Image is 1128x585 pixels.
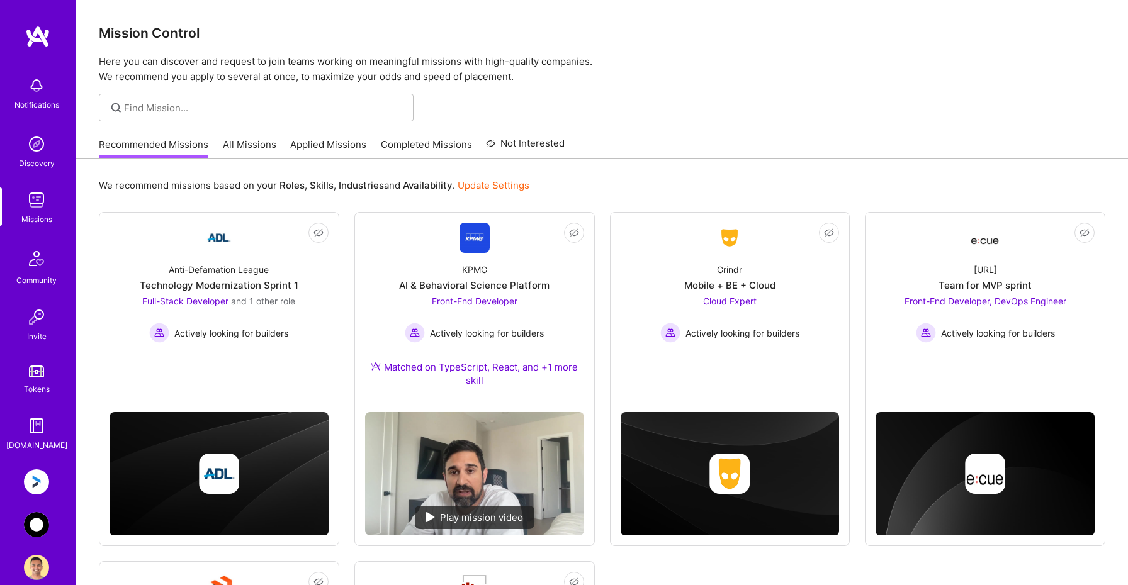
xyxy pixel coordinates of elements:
img: Company logo [965,454,1005,494]
img: Community [21,243,52,274]
img: discovery [24,131,49,157]
i: icon EyeClosed [824,228,834,238]
span: and 1 other role [231,296,295,306]
img: cover [621,412,840,536]
div: Grindr [717,263,742,276]
div: Discovery [19,157,55,170]
div: KPMG [462,263,487,276]
h3: Mission Control [99,25,1105,41]
img: logo [25,25,50,48]
div: [URL] [974,263,997,276]
img: Ateam Purple Icon [371,361,381,371]
div: Technology Modernization Sprint 1 [140,279,298,292]
div: Missions [21,213,52,226]
div: [DOMAIN_NAME] [6,438,67,452]
span: Front-End Developer, DevOps Engineer [905,296,1066,306]
img: tokens [29,365,44,377]
a: Company Logo[URL]Team for MVP sprintFront-End Developer, DevOps Engineer Actively looking for bui... [876,223,1095,374]
span: Full-Stack Developer [142,296,228,306]
b: Roles [279,179,305,191]
b: Industries [339,179,384,191]
i: icon EyeClosed [313,228,324,238]
div: Matched on TypeScript, React, and +1 more skill [365,360,584,387]
img: Anguleris: BIMsmart AI MVP [24,469,49,494]
a: Anguleris: BIMsmart AI MVP [21,469,52,494]
img: Actively looking for builders [660,323,680,343]
div: Team for MVP sprint [939,279,1032,292]
div: Tokens [24,382,50,396]
a: Recommended Missions [99,138,208,159]
img: play [426,512,435,522]
img: Company logo [709,454,750,494]
a: Update Settings [458,179,529,191]
div: AI & Behavioral Science Platform [399,279,550,292]
img: AnyTeam: Team for AI-Powered Sales Platform [24,512,49,537]
img: Actively looking for builders [149,323,169,343]
img: User Avatar [24,555,49,580]
span: Front-End Developer [432,296,517,306]
img: bell [24,73,49,98]
a: Not Interested [486,136,565,159]
img: cover [876,412,1095,536]
div: Notifications [14,98,59,111]
a: Completed Missions [381,138,472,159]
i: icon SearchGrey [109,101,123,115]
div: Community [16,274,57,287]
a: Company LogoAnti-Defamation LeagueTechnology Modernization Sprint 1Full-Stack Developer and 1 oth... [110,223,329,374]
b: Skills [310,179,334,191]
i: icon EyeClosed [1080,228,1090,238]
span: Actively looking for builders [430,326,544,340]
span: Actively looking for builders [941,326,1055,340]
p: Here you can discover and request to join teams working on meaningful missions with high-quality ... [99,54,1105,84]
img: Company Logo [204,223,234,253]
a: Company LogoKPMGAI & Behavioral Science PlatformFront-End Developer Actively looking for builders... [365,223,584,402]
input: Find Mission... [124,101,404,114]
a: AnyTeam: Team for AI-Powered Sales Platform [21,512,52,537]
img: cover [110,412,329,536]
span: Actively looking for builders [174,326,288,340]
img: guide book [24,413,49,438]
img: Company Logo [714,226,745,249]
div: Play mission video [415,506,534,529]
p: We recommend missions based on your , , and . [99,179,529,192]
img: Invite [24,304,49,330]
div: Mobile + BE + Cloud [684,279,775,292]
a: User Avatar [21,555,52,580]
span: Actively looking for builders [685,326,799,340]
a: Company LogoGrindrMobile + BE + CloudCloud Expert Actively looking for buildersActively looking f... [621,223,840,374]
img: Company logo [199,454,239,494]
img: Actively looking for builders [405,323,425,343]
i: icon EyeClosed [569,228,579,238]
img: Actively looking for builders [916,323,936,343]
img: No Mission [365,412,584,535]
span: Cloud Expert [703,296,757,306]
img: Company Logo [460,223,490,253]
div: Anti-Defamation League [169,263,269,276]
img: Company Logo [970,226,1000,249]
img: teamwork [24,187,49,213]
b: Availability [403,179,453,191]
div: Invite [27,330,47,343]
a: All Missions [223,138,276,159]
a: Applied Missions [290,138,366,159]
